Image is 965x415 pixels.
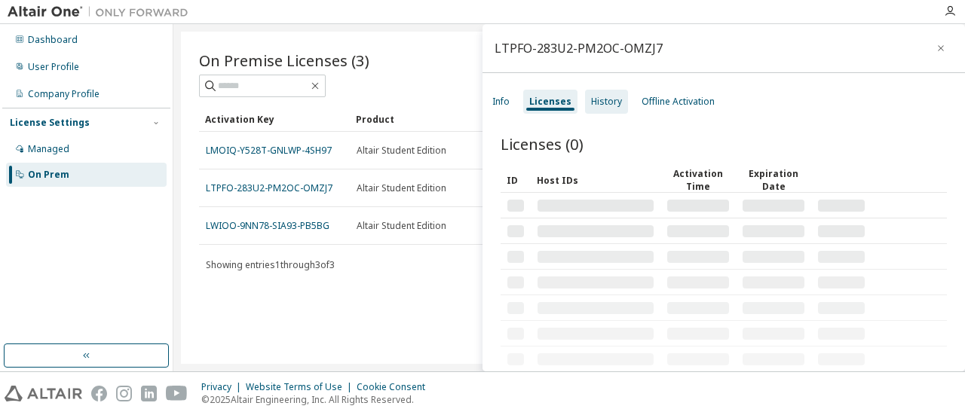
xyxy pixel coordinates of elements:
[201,381,246,393] div: Privacy
[166,386,188,401] img: youtube.svg
[357,220,446,232] span: Altair Student Edition
[666,167,730,193] div: Activation Time
[507,168,525,192] div: ID
[199,50,369,71] span: On Premise Licenses (3)
[642,96,715,108] div: Offline Activation
[116,386,132,401] img: instagram.svg
[206,182,332,194] a: LTPFO-283U2-PM2OC-OMZJ7
[205,107,344,131] div: Activation Key
[201,393,434,406] p: © 2025 Altair Engineering, Inc. All Rights Reserved.
[28,61,79,73] div: User Profile
[357,182,446,194] span: Altair Student Edition
[591,96,622,108] div: History
[357,145,446,157] span: Altair Student Edition
[91,386,107,401] img: facebook.svg
[742,167,805,193] div: Expiration Date
[537,168,654,192] div: Host IDs
[28,169,69,181] div: On Prem
[28,143,69,155] div: Managed
[501,133,584,154] span: Licenses (0)
[246,381,357,393] div: Website Terms of Use
[495,42,663,54] div: LTPFO-283U2-PM2OC-OMZJ7
[206,258,335,271] span: Showing entries 1 through 3 of 3
[141,386,157,401] img: linkedin.svg
[529,96,571,108] div: Licenses
[10,117,90,129] div: License Settings
[28,88,100,100] div: Company Profile
[206,144,332,157] a: LMOIQ-Y528T-GNLWP-4SH97
[357,381,434,393] div: Cookie Consent
[28,34,78,46] div: Dashboard
[8,5,196,20] img: Altair One
[356,107,495,131] div: Product
[492,96,510,108] div: Info
[206,219,329,232] a: LWIOO-9NN78-SIA93-PB5BG
[5,386,82,401] img: altair_logo.svg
